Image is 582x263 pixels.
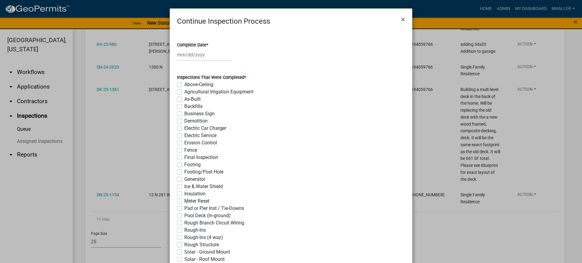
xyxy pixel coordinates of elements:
[184,234,223,241] label: Rough-Ins (4 way)
[396,11,410,28] button: Close
[184,197,209,205] label: Meter Reset
[184,110,215,117] label: Business Sign
[184,205,244,212] label: Pad or Pier Inst / Tie-Downs
[184,103,202,110] label: Backfills
[184,190,206,197] label: Insulation
[184,96,201,103] label: As-Built
[177,16,270,27] h4: Continue Inspection Process
[184,212,231,219] label: Pool Deck (in-ground)
[184,227,206,234] label: Rough-Ins
[184,125,226,132] label: Electric Car Charger
[184,147,197,154] label: Fence
[184,88,253,96] label: Agricultural Irrigation Equipment
[184,183,223,190] label: Ice & Water Shield
[177,43,208,47] label: Complete Date
[401,15,405,24] span: ×
[184,81,213,88] label: Above-Ceiling
[184,176,205,183] label: Generator
[184,139,217,147] label: Erosion Control
[184,241,219,248] label: Rough Structure
[184,154,218,161] label: Final Inspection
[184,248,230,256] label: Solar - Ground Mount
[184,161,201,168] label: Footing
[184,117,208,125] label: Demolition
[184,256,225,263] label: Solar - Roof Mount
[184,219,244,227] label: Rough Branch Circuit Wiring
[184,168,223,176] label: Footing/Post Hole
[184,132,216,139] label: Electric Service
[177,76,246,80] label: Inspections That Were Completed
[177,49,232,61] input: mm/dd/yyyy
